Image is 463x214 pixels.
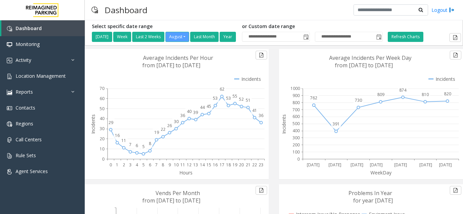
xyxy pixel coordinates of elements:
text: 40 [100,116,104,121]
text: 100 [293,149,300,155]
span: Call Centers [16,136,42,143]
text: 15 [206,162,211,168]
text: 2 [123,162,125,168]
button: Week [113,32,131,42]
text: 730 [355,97,362,103]
text: 52 [239,96,244,102]
text: 11 [180,162,185,168]
button: Last 2 Weeks [132,32,164,42]
text: 18 [226,162,231,168]
img: 'icon' [7,90,12,95]
text: 17 [220,162,224,168]
text: [DATE] [350,162,363,168]
text: Problems In Year [348,189,392,197]
text: from [DATE] to [DATE] [335,62,393,69]
text: [DATE] [419,162,432,168]
text: 8 [162,162,164,168]
img: 'icon' [7,137,12,143]
text: 1 [116,162,118,168]
text: 45 [206,103,211,109]
text: Incidents [90,114,96,134]
img: 'icon' [7,58,12,63]
text: 900 [293,93,300,98]
h3: Dashboard [101,2,151,18]
span: Contacts [16,104,35,111]
text: 14 [200,162,205,168]
text: 10 [100,146,104,152]
text: 29 [108,120,113,125]
img: 'icon' [7,169,12,174]
span: Activity [16,57,31,63]
text: 4 [136,162,138,168]
text: 400 [293,128,300,134]
span: Monitoring [16,41,40,47]
text: [DATE] [307,162,320,168]
text: 55 [233,93,237,99]
text: 39 [193,110,198,115]
text: 21 [246,162,250,168]
text: from [DATE] to [DATE] [142,197,200,204]
img: 'icon' [7,153,12,159]
img: 'icon' [7,42,12,47]
text: 11 [121,138,126,143]
span: Toggle popup [375,32,382,42]
text: 36 [180,113,185,118]
h5: or Custom date range [242,24,383,29]
text: 40 [187,109,192,114]
button: Last Month [190,32,219,42]
text: 500 [293,121,300,126]
a: Logout [431,6,455,14]
text: 16 [213,162,218,168]
text: 1000 [290,86,300,91]
text: 200 [293,142,300,148]
span: Dashboard [16,25,42,31]
text: 700 [293,107,300,113]
text: 22 [161,126,165,132]
h5: Select specific date range [92,24,237,29]
text: WeekDay [370,169,392,176]
text: [DATE] [394,162,407,168]
text: 23 [259,162,263,168]
text: [DATE] [439,162,452,168]
text: Hours [179,169,193,176]
button: [DATE] [92,32,112,42]
text: 6 [149,162,151,168]
text: for year [DATE] [353,197,393,204]
button: Export to pdf [450,186,461,195]
img: logout [449,6,455,14]
text: 0 [109,162,112,168]
button: Refresh Charts [388,32,423,42]
text: 30 [174,119,179,124]
text: 30 [100,126,104,132]
span: Agent Services [16,168,48,174]
text: Average Incidents Per Hour [143,54,213,62]
button: Export to pdf [256,51,267,60]
text: 8 [149,141,151,146]
span: Toggle popup [302,32,309,42]
span: Location Management [16,73,66,79]
text: 9 [168,162,171,168]
text: 300 [293,135,300,141]
text: 874 [399,87,407,93]
a: Dashboard [1,20,85,36]
text: 5 [142,144,145,149]
text: 20 [100,136,104,142]
span: Rule Sets [16,152,36,159]
text: 62 [220,86,224,92]
text: 12 [187,162,192,168]
text: 60 [100,96,104,101]
text: 53 [213,95,218,101]
span: Regions [16,120,33,127]
text: 19 [154,129,159,135]
text: Incidents [281,114,287,134]
text: 7 [155,162,158,168]
img: 'icon' [7,121,12,127]
text: 44 [200,104,205,110]
img: 'icon' [7,74,12,79]
text: 762 [310,95,317,101]
text: 20 [239,162,244,168]
img: 'icon' [7,105,12,111]
text: [DATE] [328,162,341,168]
text: 600 [293,114,300,119]
text: Average Incidents Per Week Day [329,54,411,62]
